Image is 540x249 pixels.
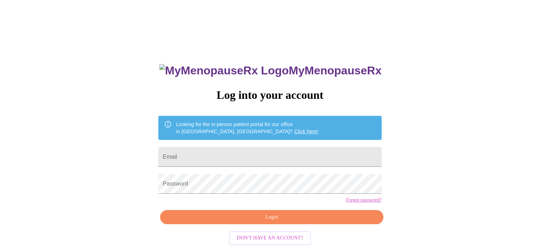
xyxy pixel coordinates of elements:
[160,210,383,225] button: Login
[159,64,289,77] img: MyMenopauseRx Logo
[168,213,375,222] span: Login
[346,197,382,203] a: Forgot password?
[229,231,311,245] button: Don't have an account?
[294,129,318,134] a: Click here!
[237,234,303,243] span: Don't have an account?
[176,118,318,138] div: Looking for the in person patient portal for our office in [GEOGRAPHIC_DATA], [GEOGRAPHIC_DATA]?
[158,89,381,102] h3: Log into your account
[227,234,313,240] a: Don't have an account?
[159,64,382,77] h3: MyMenopauseRx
